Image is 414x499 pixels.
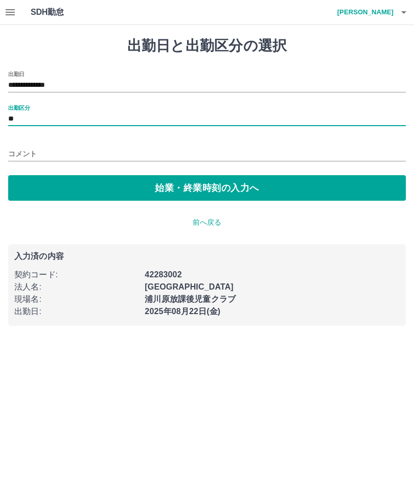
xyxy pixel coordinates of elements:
p: 前へ戻る [8,217,406,228]
label: 出勤区分 [8,104,30,111]
button: 始業・終業時刻の入力へ [8,175,406,201]
h1: 出勤日と出勤区分の選択 [8,37,406,55]
b: 42283002 [145,270,181,279]
b: 浦川原放課後児童クラブ [145,295,236,303]
label: 出勤日 [8,70,25,78]
b: [GEOGRAPHIC_DATA] [145,282,234,291]
p: 出勤日 : [14,305,139,318]
b: 2025年08月22日(金) [145,307,220,316]
p: 現場名 : [14,293,139,305]
p: 入力済の内容 [14,252,400,260]
p: 契約コード : [14,269,139,281]
p: 法人名 : [14,281,139,293]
